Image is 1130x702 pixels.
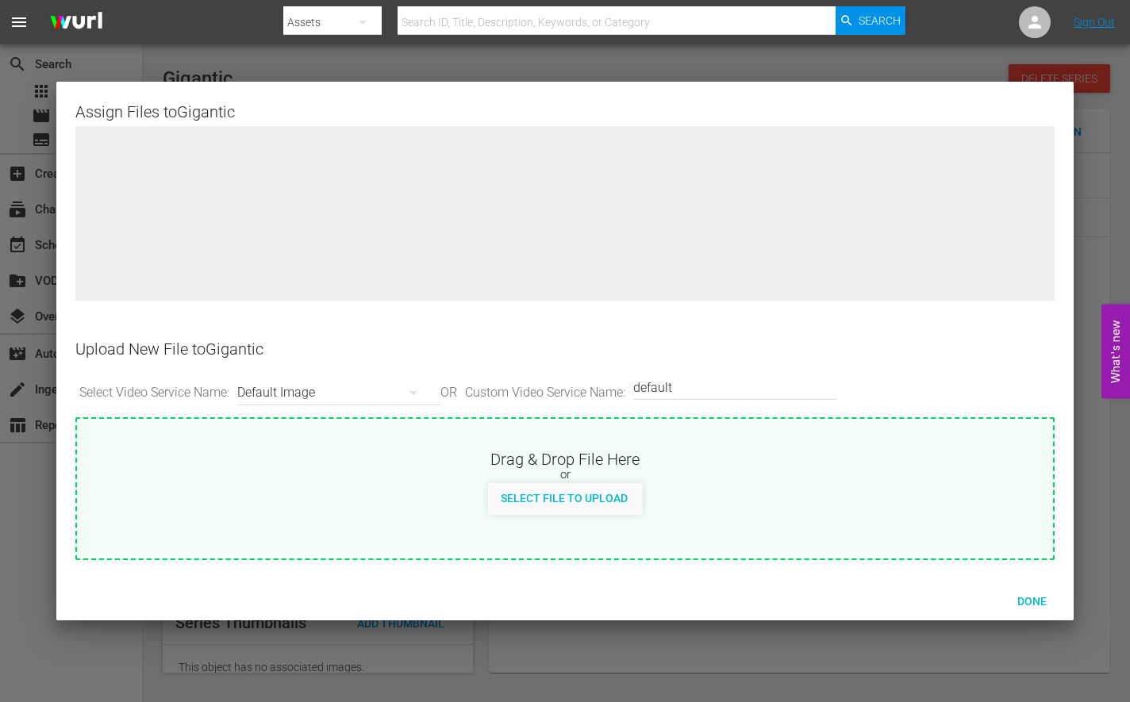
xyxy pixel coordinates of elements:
[75,101,1055,120] div: Assign Files to Gigantic
[10,13,29,32] span: menu
[1101,304,1130,398] button: Open Feedback Widget
[997,585,1067,614] button: Done
[488,483,640,512] button: Select File to Upload
[859,6,901,35] span: Search
[1005,595,1059,608] span: Done
[836,6,905,35] button: Search
[77,467,1053,483] div: or
[1074,16,1115,29] a: Sign Out
[461,384,629,402] span: Custom Video Service Name:
[237,370,432,415] div: Default Image
[77,448,1053,467] div: Drag & Drop File Here
[38,4,114,41] img: ans4CAIJ8jUAAAAAAAAAAAAAAAAAAAAAAAAgQb4GAAAAAAAAAAAAAAAAAAAAAAAAJMjXAAAAAAAAAAAAAAAAAAAAAAAAgAT5G...
[75,330,1055,369] div: Upload New File to Gigantic
[488,492,640,504] span: Select File to Upload
[75,384,233,402] span: Select Video Service Name:
[436,384,461,402] span: OR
